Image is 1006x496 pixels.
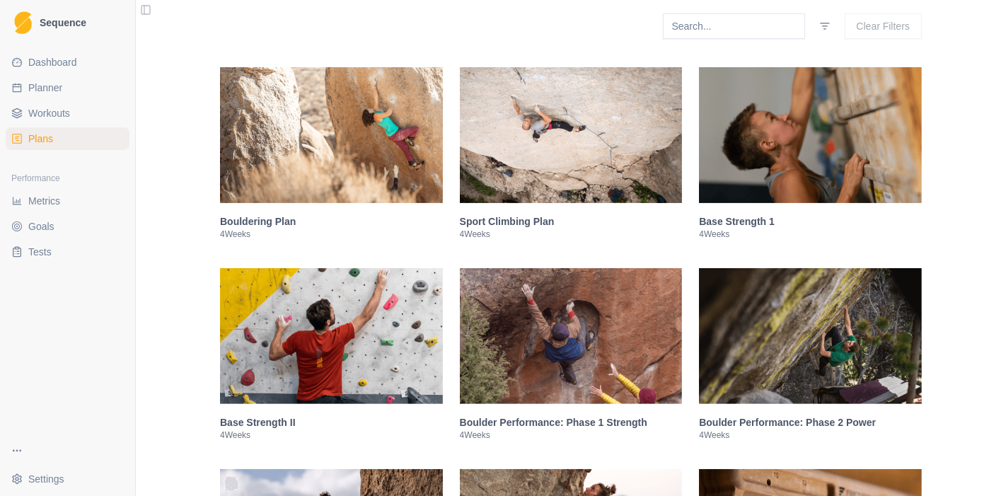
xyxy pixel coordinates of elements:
[699,415,922,429] h3: Boulder Performance: Phase 2 Power
[220,268,443,404] img: Base Strength II
[28,219,54,233] span: Goals
[28,106,70,120] span: Workouts
[220,214,443,229] h3: Bouldering Plan
[220,229,443,240] p: 4 Weeks
[460,229,683,240] p: 4 Weeks
[220,429,443,441] p: 4 Weeks
[460,268,683,404] img: Boulder Performance: Phase 1 Strength
[663,13,805,39] input: Search...
[699,429,922,441] p: 4 Weeks
[28,245,52,259] span: Tests
[28,194,60,208] span: Metrics
[6,127,129,150] a: Plans
[460,67,683,203] img: Sport Climbing Plan
[14,11,32,35] img: Logo
[6,241,129,263] a: Tests
[699,67,922,203] img: Base Strength 1
[6,6,129,40] a: LogoSequence
[699,229,922,240] p: 4 Weeks
[6,76,129,99] a: Planner
[6,215,129,238] a: Goals
[6,190,129,212] a: Metrics
[460,429,683,441] p: 4 Weeks
[220,67,443,203] img: Bouldering Plan
[40,18,86,28] span: Sequence
[28,81,62,95] span: Planner
[28,55,77,69] span: Dashboard
[699,268,922,404] img: Boulder Performance: Phase 2 Power
[220,415,443,429] h3: Base Strength II
[460,214,683,229] h3: Sport Climbing Plan
[460,415,683,429] h3: Boulder Performance: Phase 1 Strength
[699,214,922,229] h3: Base Strength 1
[6,51,129,74] a: Dashboard
[6,468,129,490] button: Settings
[6,167,129,190] div: Performance
[28,132,53,146] span: Plans
[6,102,129,125] a: Workouts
